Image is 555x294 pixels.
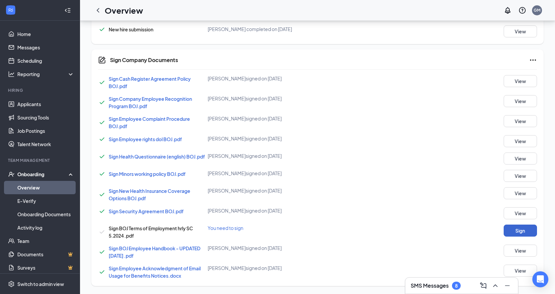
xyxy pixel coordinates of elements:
[98,118,106,126] svg: Checkmark
[17,54,74,67] a: Scheduling
[502,280,513,291] button: Minimize
[17,97,74,111] a: Applicants
[504,153,537,165] button: View
[109,26,153,32] span: New hire submission
[490,280,501,291] button: ChevronUp
[8,71,15,77] svg: Analysis
[7,7,14,13] svg: WorkstreamLogo
[529,56,537,64] svg: Ellipses
[208,245,354,251] div: [PERSON_NAME] signed on [DATE]
[504,187,537,199] button: View
[98,207,106,215] svg: Checkmark
[109,96,192,109] a: Sign Company Employee Recognition Program BOJ.pdf
[110,56,178,64] h5: Sign Company Documents
[17,171,69,178] div: Onboarding
[504,25,537,37] button: View
[98,268,106,276] svg: Checkmark
[98,56,106,64] svg: CompanyDocumentIcon
[208,170,354,177] div: [PERSON_NAME] signed on [DATE]
[504,6,512,14] svg: Notifications
[504,245,537,257] button: View
[208,187,354,194] div: [PERSON_NAME] signed on [DATE]
[98,153,106,161] svg: Checkmark
[8,171,15,178] svg: UserCheck
[109,265,201,279] a: Sign Employee Acknowledgment of Email Usage for Benefits Notices.docx
[208,115,354,122] div: [PERSON_NAME] signed on [DATE]
[208,207,354,214] div: [PERSON_NAME] signed on [DATE]
[208,135,354,142] div: [PERSON_NAME] signed on [DATE]
[208,225,354,231] div: You need to sign
[208,95,354,102] div: [PERSON_NAME] signed on [DATE]
[109,171,186,177] a: Sign Minors working policy BOJ.pdf
[17,221,74,234] a: Activity log
[504,95,537,107] button: View
[478,280,489,291] button: ComposeMessage
[109,225,193,239] span: Sign BOJ Terms of Employment hrly SC 5.2024 .pdf
[8,87,73,93] div: Hiring
[504,75,537,87] button: View
[504,265,537,277] button: View
[503,282,511,290] svg: Minimize
[17,71,75,77] div: Reporting
[455,283,458,289] div: 8
[479,282,487,290] svg: ComposeMessage
[94,6,102,14] svg: ChevronLeft
[105,5,143,16] h1: Overview
[98,135,106,143] svg: Checkmark
[8,281,15,287] svg: Settings
[208,26,292,32] span: [PERSON_NAME] completed on [DATE]
[98,98,106,106] svg: Checkmark
[532,271,548,287] div: Open Intercom Messenger
[17,41,74,54] a: Messages
[17,208,74,221] a: Onboarding Documents
[8,158,73,163] div: Team Management
[17,281,64,287] div: Switch to admin view
[109,116,190,129] a: Sign Employee Complaint Procedure BOJ.pdf
[504,115,537,127] button: View
[208,265,354,271] div: [PERSON_NAME] signed on [DATE]
[411,282,449,289] h3: SMS Messages
[518,6,526,14] svg: QuestionInfo
[17,27,74,41] a: Home
[208,75,354,82] div: [PERSON_NAME] signed on [DATE]
[504,135,537,147] button: View
[109,154,205,160] a: Sign Health Questionnaire (english) BOJ.pdf
[491,282,499,290] svg: ChevronUp
[17,111,74,124] a: Sourcing Tools
[534,7,540,13] div: GM
[98,228,106,236] svg: Checkmark
[504,207,537,219] button: View
[17,181,74,194] a: Overview
[17,124,74,137] a: Job Postings
[17,248,74,261] a: DocumentsCrown
[17,261,74,274] a: SurveysCrown
[109,188,190,201] a: Sign New Health Insurance Coverage Options BOJ.pdf
[109,245,200,259] a: Sign BOJ Employee Handbook - UPDATED [DATE] .pdf
[109,208,184,214] a: Sign Security Agreement BOJ.pdf
[17,194,74,208] a: E-Verify
[64,7,71,14] svg: Collapse
[109,76,191,89] a: Sign Cash Register Agreement Policy BOJ.pdf
[98,78,106,86] svg: Checkmark
[98,170,106,178] svg: Checkmark
[98,191,106,199] svg: Checkmark
[98,248,106,256] svg: Checkmark
[109,136,182,142] a: Sign Employee rights dol BOJ.pdf
[504,225,537,237] button: Sign
[208,153,354,159] div: [PERSON_NAME] signed on [DATE]
[17,234,74,248] a: Team
[17,137,74,151] a: Talent Network
[504,170,537,182] button: View
[98,25,106,33] svg: Checkmark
